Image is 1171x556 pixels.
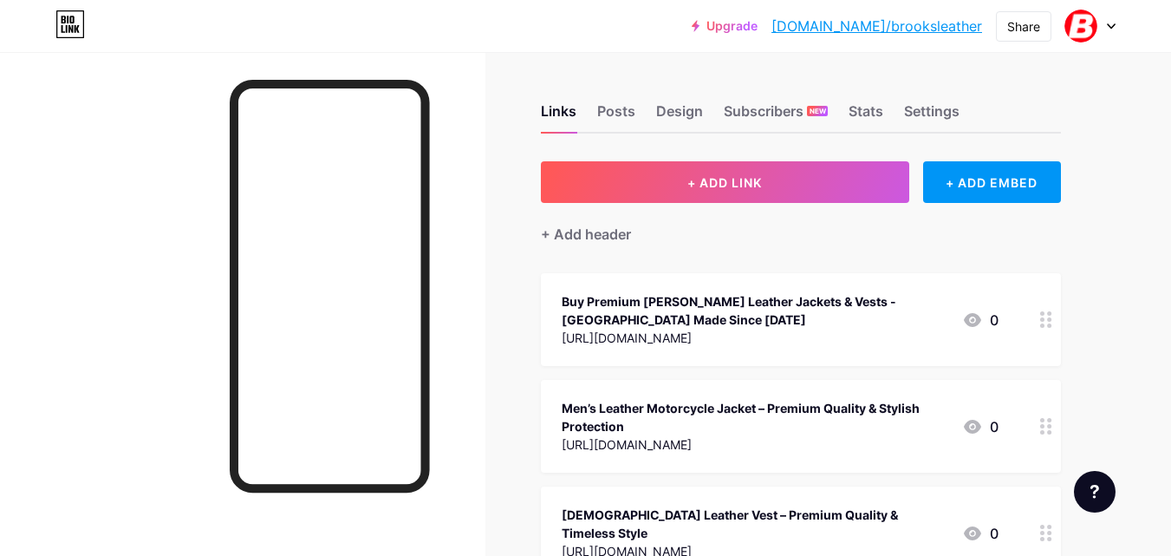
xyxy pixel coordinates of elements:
div: 0 [962,310,999,330]
a: [DOMAIN_NAME]/brooksleather [771,16,982,36]
div: + ADD EMBED [923,161,1061,203]
div: [URL][DOMAIN_NAME] [562,435,948,454]
div: [DEMOGRAPHIC_DATA] Leather Vest – Premium Quality & Timeless Style [562,506,948,542]
div: [URL][DOMAIN_NAME] [562,329,948,347]
div: Settings [904,101,960,132]
div: Men’s Leather Motorcycle Jacket – Premium Quality & Stylish Protection [562,399,948,435]
div: Design [656,101,703,132]
span: + ADD LINK [687,175,762,190]
div: Share [1007,17,1040,36]
span: NEW [810,106,826,116]
div: + Add header [541,224,631,245]
div: Links [541,101,576,132]
div: 0 [962,523,999,544]
button: + ADD LINK [541,161,909,203]
div: 0 [962,416,999,437]
img: brooksleather [1064,10,1097,43]
div: Buy Premium [PERSON_NAME] Leather Jackets & Vests - [GEOGRAPHIC_DATA] Made Since [DATE] [562,292,948,329]
div: Subscribers [724,101,828,132]
a: Upgrade [692,19,758,33]
div: Stats [849,101,883,132]
div: Posts [597,101,635,132]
